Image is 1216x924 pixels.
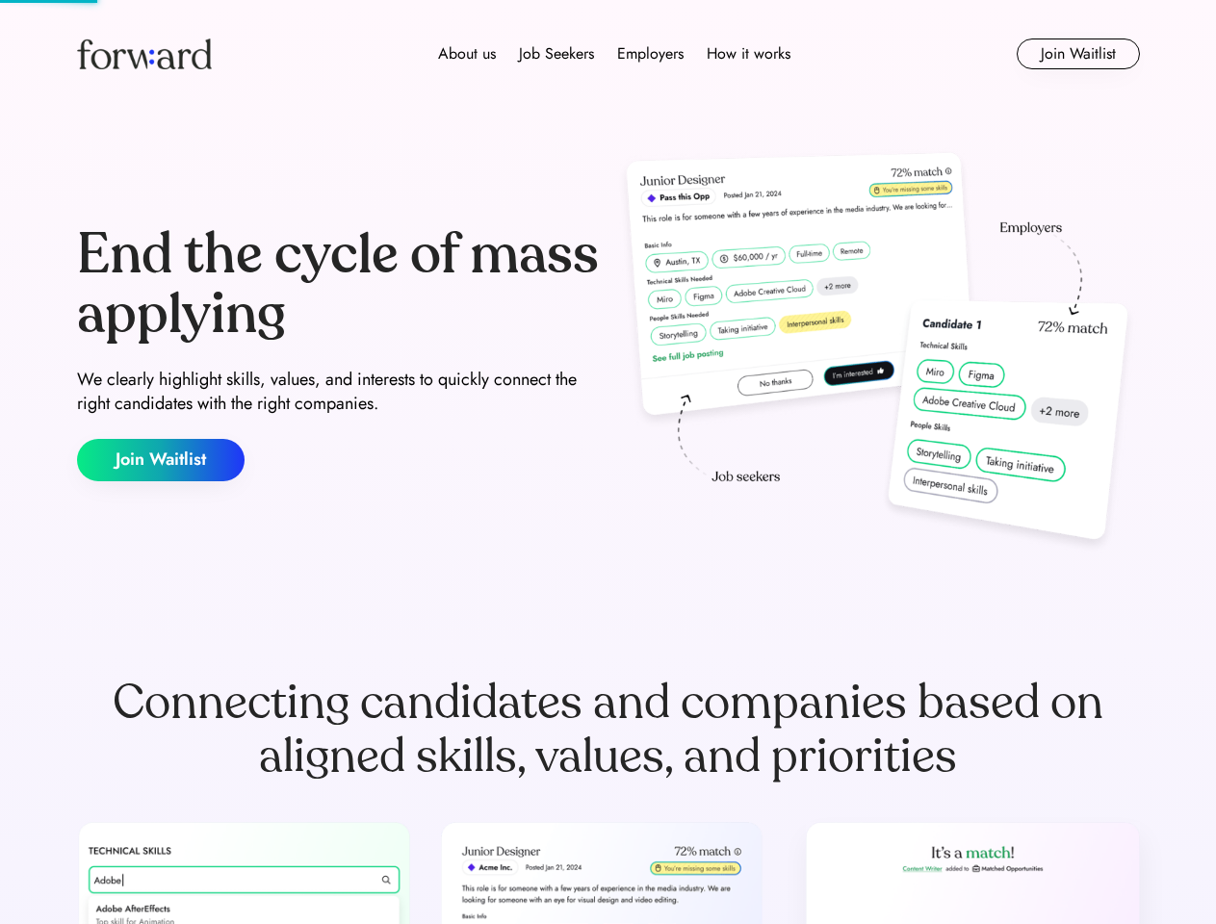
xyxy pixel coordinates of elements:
button: Join Waitlist [1017,38,1140,69]
img: Forward logo [77,38,212,69]
div: End the cycle of mass applying [77,225,601,344]
div: How it works [707,42,790,65]
button: Join Waitlist [77,439,245,481]
div: Connecting candidates and companies based on aligned skills, values, and priorities [77,676,1140,783]
img: hero-image.png [616,146,1140,560]
div: Job Seekers [519,42,594,65]
div: Employers [617,42,684,65]
div: We clearly highlight skills, values, and interests to quickly connect the right candidates with t... [77,368,601,416]
div: About us [438,42,496,65]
